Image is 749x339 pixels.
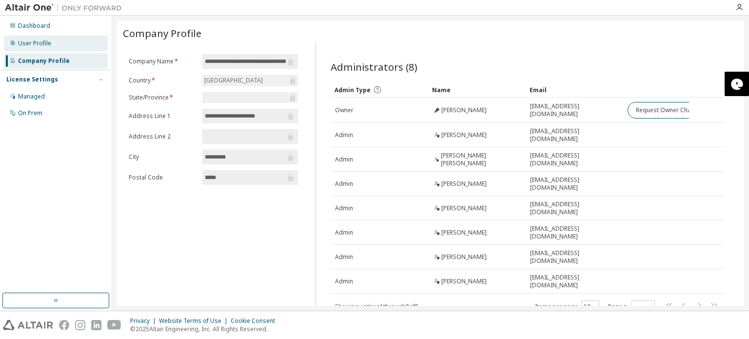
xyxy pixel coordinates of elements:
[530,152,619,167] span: [EMAIL_ADDRESS][DOMAIN_NAME]
[129,77,197,84] label: Country
[530,82,619,98] div: Email
[123,26,201,40] span: Company Profile
[18,93,45,100] div: Managed
[441,106,487,114] span: [PERSON_NAME]
[231,317,281,325] div: Cookie Consent
[331,60,417,74] span: Administrators (8)
[6,76,58,83] div: License Settings
[441,152,522,167] span: [PERSON_NAME] [PERSON_NAME]
[535,300,599,313] span: Items per page
[441,229,487,237] span: [PERSON_NAME]
[129,153,197,161] label: City
[335,302,418,311] span: Showing entries 1 through 8 of 8
[335,204,353,212] span: Admin
[75,320,85,330] img: instagram.svg
[335,278,353,285] span: Admin
[441,278,487,285] span: [PERSON_NAME]
[530,200,619,216] span: [EMAIL_ADDRESS][DOMAIN_NAME]
[18,22,50,30] div: Dashboard
[18,40,51,47] div: User Profile
[335,253,353,261] span: Admin
[130,317,159,325] div: Privacy
[530,225,619,240] span: [EMAIL_ADDRESS][DOMAIN_NAME]
[335,106,354,114] span: Owner
[441,253,487,261] span: [PERSON_NAME]
[18,57,70,65] div: Company Profile
[59,320,69,330] img: facebook.svg
[129,174,197,181] label: Postal Code
[202,75,298,86] div: [GEOGRAPHIC_DATA]
[530,102,619,118] span: [EMAIL_ADDRESS][DOMAIN_NAME]
[530,249,619,265] span: [EMAIL_ADDRESS][DOMAIN_NAME]
[129,58,197,65] label: Company Name
[129,94,197,101] label: State/Province
[441,131,487,139] span: [PERSON_NAME]
[530,176,619,192] span: [EMAIL_ADDRESS][DOMAIN_NAME]
[18,109,42,117] div: On Prem
[628,102,710,119] button: Request Owner Change
[335,229,353,237] span: Admin
[130,325,281,333] p: © 2025 Altair Engineering, Inc. All Rights Reserved.
[335,86,371,94] span: Admin Type
[159,317,231,325] div: Website Terms of Use
[91,320,101,330] img: linkedin.svg
[335,156,353,163] span: Admin
[608,300,655,313] span: Page n.
[441,204,487,212] span: [PERSON_NAME]
[335,131,353,139] span: Admin
[129,133,197,140] label: Address Line 2
[432,82,522,98] div: Name
[203,75,264,86] div: [GEOGRAPHIC_DATA]
[3,320,53,330] img: altair_logo.svg
[441,180,487,188] span: [PERSON_NAME]
[107,320,121,330] img: youtube.svg
[5,3,127,13] img: Altair One
[584,303,597,311] button: 10
[530,127,619,143] span: [EMAIL_ADDRESS][DOMAIN_NAME]
[530,274,619,289] span: [EMAIL_ADDRESS][DOMAIN_NAME]
[129,112,197,120] label: Address Line 1
[335,180,353,188] span: Admin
